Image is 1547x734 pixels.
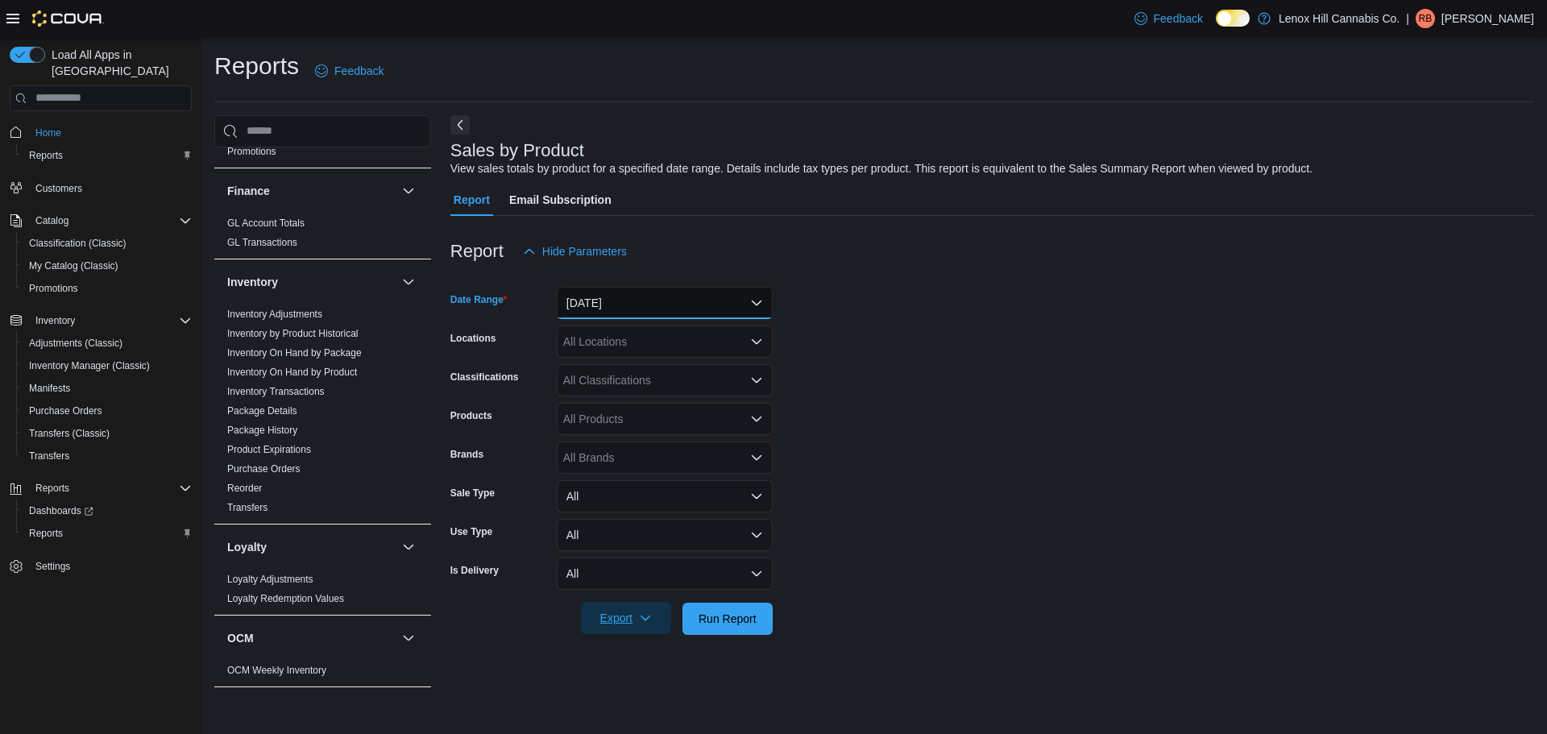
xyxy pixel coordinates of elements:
[23,279,192,298] span: Promotions
[214,50,299,82] h1: Reports
[1279,9,1400,28] p: Lenox Hill Cannabis Co.
[227,443,311,456] span: Product Expirations
[29,122,192,143] span: Home
[557,519,773,551] button: All
[23,501,100,520] a: Dashboards
[399,628,418,648] button: OCM
[334,63,384,79] span: Feedback
[29,359,150,372] span: Inventory Manager (Classic)
[227,183,270,199] h3: Finance
[450,525,492,538] label: Use Type
[227,574,313,585] a: Loyalty Adjustments
[23,146,192,165] span: Reports
[3,554,198,578] button: Settings
[227,328,359,339] a: Inventory by Product Historical
[1406,9,1409,28] p: |
[23,256,192,276] span: My Catalog (Classic)
[227,592,344,605] span: Loyalty Redemption Values
[699,611,757,627] span: Run Report
[29,382,70,395] span: Manifests
[23,446,192,466] span: Transfers
[399,537,418,557] button: Loyalty
[35,126,61,139] span: Home
[16,445,198,467] button: Transfers
[557,480,773,512] button: All
[309,55,390,87] a: Feedback
[227,327,359,340] span: Inventory by Product Historical
[32,10,104,27] img: Cova
[227,366,357,379] span: Inventory On Hand by Product
[557,558,773,590] button: All
[29,311,81,330] button: Inventory
[227,217,305,230] span: GL Account Totals
[16,255,198,277] button: My Catalog (Classic)
[450,448,483,461] label: Brands
[16,232,198,255] button: Classification (Classic)
[557,287,773,319] button: [DATE]
[3,209,198,232] button: Catalog
[227,630,396,646] button: OCM
[227,539,267,555] h3: Loyalty
[23,401,109,421] a: Purchase Orders
[16,144,198,167] button: Reports
[3,477,198,500] button: Reports
[23,424,192,443] span: Transfers (Classic)
[29,427,110,440] span: Transfers (Classic)
[227,346,362,359] span: Inventory On Hand by Package
[29,211,75,230] button: Catalog
[23,524,69,543] a: Reports
[581,602,671,634] button: Export
[227,665,326,676] a: OCM Weekly Inventory
[23,401,192,421] span: Purchase Orders
[29,178,192,198] span: Customers
[23,256,125,276] a: My Catalog (Classic)
[591,602,662,634] span: Export
[29,237,126,250] span: Classification (Classic)
[45,47,192,79] span: Load All Apps in [GEOGRAPHIC_DATA]
[450,242,504,261] h3: Report
[35,314,75,327] span: Inventory
[23,501,192,520] span: Dashboards
[35,182,82,195] span: Customers
[542,243,627,259] span: Hide Parameters
[1416,9,1435,28] div: Ron Bello
[399,272,418,292] button: Inventory
[227,367,357,378] a: Inventory On Hand by Product
[450,409,492,422] label: Products
[450,141,584,160] h3: Sales by Product
[29,504,93,517] span: Dashboards
[1441,9,1534,28] p: [PERSON_NAME]
[29,557,77,576] a: Settings
[450,160,1313,177] div: View sales totals by product for a specified date range. Details include tax types per product. T...
[214,305,431,524] div: Inventory
[1154,10,1203,27] span: Feedback
[23,379,77,398] a: Manifests
[35,482,69,495] span: Reports
[10,114,192,620] nav: Complex example
[227,664,326,677] span: OCM Weekly Inventory
[29,527,63,540] span: Reports
[227,482,262,495] span: Reorder
[227,309,322,320] a: Inventory Adjustments
[214,570,431,615] div: Loyalty
[23,334,129,353] a: Adjustments (Classic)
[227,405,297,417] a: Package Details
[16,422,198,445] button: Transfers (Classic)
[227,425,297,436] a: Package History
[399,181,418,201] button: Finance
[29,123,68,143] a: Home
[682,603,773,635] button: Run Report
[23,379,192,398] span: Manifests
[23,446,76,466] a: Transfers
[227,183,396,199] button: Finance
[227,462,301,475] span: Purchase Orders
[23,356,192,375] span: Inventory Manager (Classic)
[29,179,89,198] a: Customers
[29,479,192,498] span: Reports
[16,400,198,422] button: Purchase Orders
[3,176,198,200] button: Customers
[1128,2,1209,35] a: Feedback
[16,500,198,522] a: Dashboards
[227,539,396,555] button: Loyalty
